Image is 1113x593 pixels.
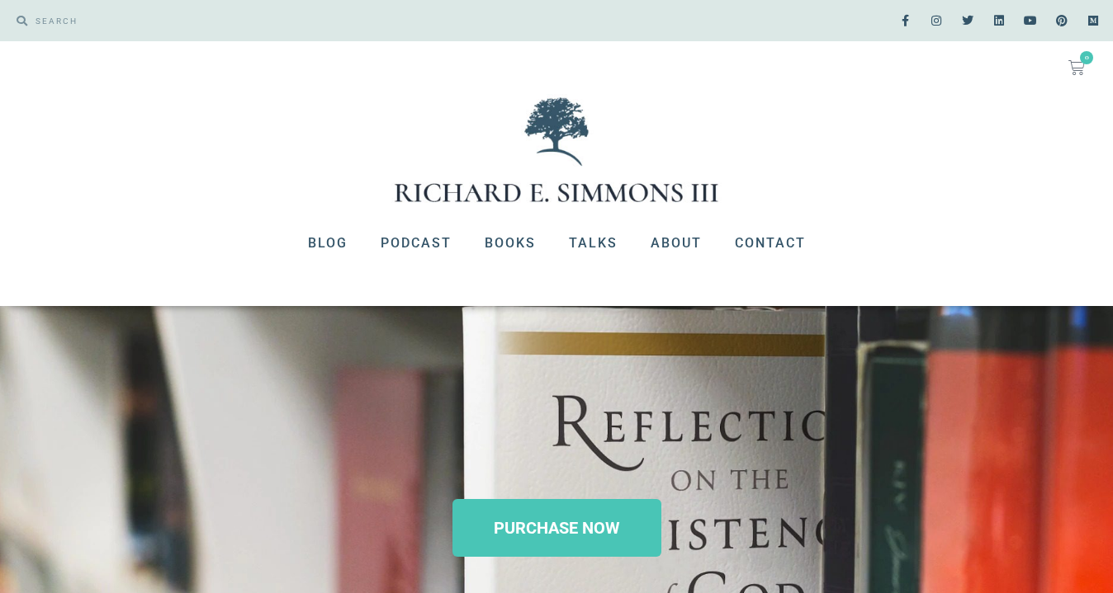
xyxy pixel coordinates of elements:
a: About [634,222,718,265]
a: Talks [552,222,634,265]
a: Contact [718,222,822,265]
span: PURCHASE NOW [494,520,620,536]
a: PURCHASE NOW [452,499,661,557]
input: SEARCH [27,8,548,33]
a: 0 [1049,49,1105,86]
a: Blog [291,222,364,265]
a: Books [468,222,552,265]
span: 0 [1080,51,1093,64]
a: Podcast [364,222,468,265]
